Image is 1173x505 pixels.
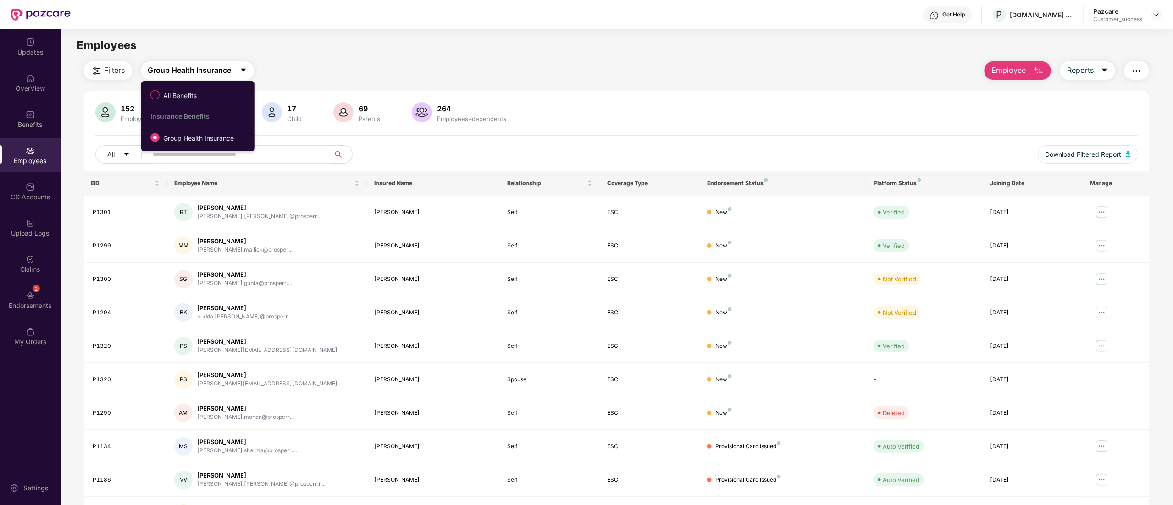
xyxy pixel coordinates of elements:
div: Endorsement Status [707,180,859,187]
div: Self [507,409,592,417]
div: Employees+dependents [436,115,509,122]
div: Child [286,115,304,122]
button: Group Health Insurancecaret-down [141,61,254,80]
div: P1301 [93,208,160,217]
div: 152 [119,104,154,113]
img: svg+xml;base64,PHN2ZyBpZD0iRW1wbG95ZWVzIiB4bWxucz0iaHR0cDovL3d3dy53My5vcmcvMjAwMC9zdmciIHdpZHRoPS... [26,146,35,155]
div: Verified [883,241,905,250]
div: [PERSON_NAME].gupta@prosperr.... [197,279,292,288]
div: Self [507,442,592,451]
div: New [715,342,732,351]
span: Group Health Insurance [160,133,238,143]
div: [PERSON_NAME] [197,337,338,346]
th: Insured Name [367,171,500,196]
div: Auto Verified [883,475,919,484]
img: manageButton [1095,339,1109,353]
div: Auto Verified [883,442,919,451]
img: svg+xml;base64,PHN2ZyB4bWxucz0iaHR0cDovL3d3dy53My5vcmcvMjAwMC9zdmciIHdpZHRoPSI4IiBoZWlnaHQ9IjgiIH... [777,441,781,445]
div: P1294 [93,308,160,317]
span: Employee [991,65,1026,76]
img: svg+xml;base64,PHN2ZyBpZD0iRHJvcGRvd24tMzJ4MzIiIHhtbG5zPSJodHRwOi8vd3d3LnczLm9yZy8yMDAwL3N2ZyIgd2... [1153,11,1160,18]
div: Pazcare [1094,7,1143,16]
div: [PERSON_NAME] [374,208,492,217]
img: svg+xml;base64,PHN2ZyB4bWxucz0iaHR0cDovL3d3dy53My5vcmcvMjAwMC9zdmciIHhtbG5zOnhsaW5rPSJodHRwOi8vd3... [412,102,432,122]
span: P [996,9,1002,20]
div: P1320 [93,375,160,384]
div: Provisional Card Issued [715,442,781,451]
div: RT [174,203,193,221]
span: search [330,151,348,158]
span: Download Filtered Report [1046,149,1122,159]
div: [PERSON_NAME].[PERSON_NAME]@prosperr... [197,212,321,221]
img: svg+xml;base64,PHN2ZyBpZD0iU2V0dGluZy0yMHgyMCIgeG1sbnM9Imh0dHA6Ly93d3cudzMub3JnLzIwMDAvc3ZnIiB3aW... [10,483,19,493]
img: svg+xml;base64,PHN2ZyBpZD0iSG9tZSIgeG1sbnM9Imh0dHA6Ly93d3cudzMub3JnLzIwMDAvc3ZnIiB3aWR0aD0iMjAiIG... [26,74,35,83]
div: [PERSON_NAME] [374,242,492,250]
img: svg+xml;base64,PHN2ZyB4bWxucz0iaHR0cDovL3d3dy53My5vcmcvMjAwMC9zdmciIHdpZHRoPSI4IiBoZWlnaHQ9IjgiIH... [728,307,732,311]
div: Provisional Card Issued [715,476,781,484]
div: New [715,308,732,317]
div: P1134 [93,442,160,451]
div: Customer_success [1094,16,1143,23]
div: ESC [607,208,692,217]
img: svg+xml;base64,PHN2ZyB4bWxucz0iaHR0cDovL3d3dy53My5vcmcvMjAwMC9zdmciIHhtbG5zOnhsaW5rPSJodHRwOi8vd3... [1033,66,1044,77]
div: [DATE] [990,375,1075,384]
div: Not Verified [883,308,916,317]
div: New [715,375,732,384]
div: Verified [883,341,905,351]
div: [PERSON_NAME] [374,442,492,451]
div: [DATE] [990,308,1075,317]
div: Not Verified [883,274,916,284]
button: Reportscaret-down [1060,61,1115,80]
img: svg+xml;base64,PHN2ZyB4bWxucz0iaHR0cDovL3d3dy53My5vcmcvMjAwMC9zdmciIHdpZHRoPSI4IiBoZWlnaHQ9IjgiIH... [728,341,732,345]
span: caret-down [240,66,247,75]
img: New Pazcare Logo [11,9,71,21]
div: Self [507,208,592,217]
div: [PERSON_NAME] [374,275,492,284]
span: Employees [77,38,137,52]
img: manageButton [1095,472,1109,487]
div: [PERSON_NAME] [197,237,293,246]
div: Self [507,342,592,351]
img: svg+xml;base64,PHN2ZyB4bWxucz0iaHR0cDovL3d3dy53My5vcmcvMjAwMC9zdmciIHdpZHRoPSIyNCIgaGVpZ2h0PSIyNC... [91,66,102,77]
span: caret-down [123,151,130,159]
button: Filters [84,61,132,80]
div: [PERSON_NAME] [197,404,294,413]
div: P1299 [93,242,160,250]
img: svg+xml;base64,PHN2ZyBpZD0iQ0RfQWNjb3VudHMiIGRhdGEtbmFtZT0iQ0QgQWNjb3VudHMiIHhtbG5zPSJodHRwOi8vd3... [26,182,35,192]
img: svg+xml;base64,PHN2ZyB4bWxucz0iaHR0cDovL3d3dy53My5vcmcvMjAwMC9zdmciIHdpZHRoPSI4IiBoZWlnaHQ9IjgiIH... [728,374,732,378]
div: 69 [357,104,382,113]
span: Group Health Insurance [148,65,232,76]
img: svg+xml;base64,PHN2ZyB4bWxucz0iaHR0cDovL3d3dy53My5vcmcvMjAwMC9zdmciIHdpZHRoPSI4IiBoZWlnaHQ9IjgiIH... [728,241,732,244]
div: MM [174,236,193,255]
div: Self [507,308,592,317]
img: svg+xml;base64,PHN2ZyBpZD0iRW5kb3JzZW1lbnRzIiB4bWxucz0iaHR0cDovL3d3dy53My5vcmcvMjAwMC9zdmciIHdpZH... [26,291,35,300]
div: VV [174,471,193,489]
img: svg+xml;base64,PHN2ZyB4bWxucz0iaHR0cDovL3d3dy53My5vcmcvMjAwMC9zdmciIHdpZHRoPSI4IiBoZWlnaHQ9IjgiIH... [777,475,781,478]
img: svg+xml;base64,PHN2ZyB4bWxucz0iaHR0cDovL3d3dy53My5vcmcvMjAwMC9zdmciIHhtbG5zOnhsaW5rPSJodHRwOi8vd3... [1126,151,1131,157]
div: ESC [607,476,692,484]
div: Verified [883,208,905,217]
div: [PERSON_NAME] [197,304,293,313]
img: svg+xml;base64,PHN2ZyBpZD0iVXBsb2FkX0xvZ3MiIGRhdGEtbmFtZT0iVXBsb2FkIExvZ3MiIHhtbG5zPSJodHRwOi8vd3... [26,219,35,228]
div: BK [174,303,193,322]
div: [DATE] [990,208,1075,217]
div: [DATE] [990,275,1075,284]
span: Filters [105,65,125,76]
div: P1186 [93,476,160,484]
th: Coverage Type [600,171,700,196]
img: svg+xml;base64,PHN2ZyBpZD0iVXBkYXRlZCIgeG1sbnM9Imh0dHA6Ly93d3cudzMub3JnLzIwMDAvc3ZnIiB3aWR0aD0iMj... [26,38,35,47]
img: svg+xml;base64,PHN2ZyBpZD0iQmVuZWZpdHMiIHhtbG5zPSJodHRwOi8vd3d3LnczLm9yZy8yMDAwL3N2ZyIgd2lkdGg9Ij... [26,110,35,119]
div: Deleted [883,408,905,417]
div: PS [174,370,193,389]
div: Self [507,242,592,250]
div: Settings [21,483,51,493]
th: Manage [1083,171,1149,196]
span: All Benefits [160,91,200,101]
div: Spouse [507,375,592,384]
div: [DATE] [990,342,1075,351]
div: ESC [607,308,692,317]
span: caret-down [1101,66,1108,75]
div: P1290 [93,409,160,417]
img: svg+xml;base64,PHN2ZyB4bWxucz0iaHR0cDovL3d3dy53My5vcmcvMjAwMC9zdmciIHdpZHRoPSI4IiBoZWlnaHQ9IjgiIH... [728,274,732,278]
div: ESC [607,275,692,284]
